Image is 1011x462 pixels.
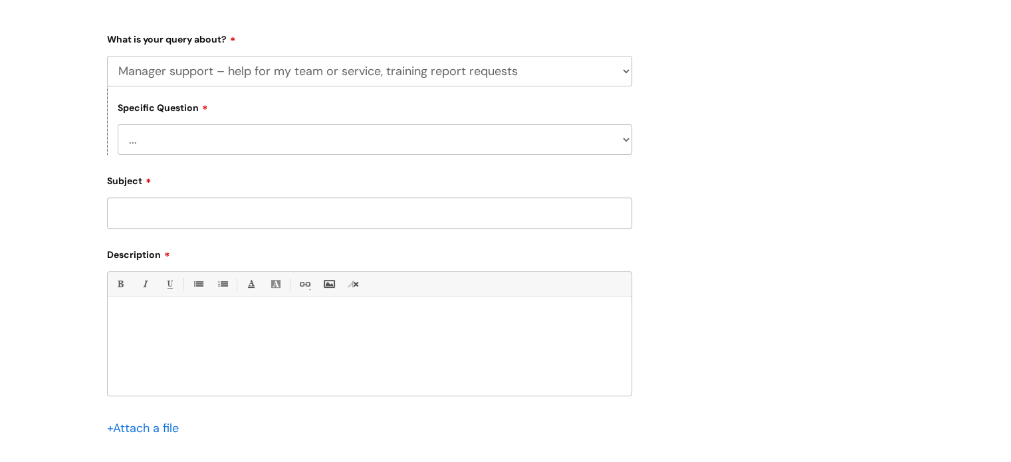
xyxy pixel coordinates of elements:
a: Remove formatting (Ctrl-\) [345,276,362,292]
a: Bold (Ctrl-B) [112,276,128,292]
label: What is your query about? [107,29,632,45]
a: 1. Ordered List (Ctrl-Shift-8) [214,276,231,292]
label: Subject [107,171,632,187]
a: Italic (Ctrl-I) [136,276,153,292]
a: Link [296,276,312,292]
label: Specific Question [118,100,208,114]
div: Attach a file [107,417,187,439]
a: Insert Image... [320,276,337,292]
a: • Unordered List (Ctrl-Shift-7) [189,276,206,292]
label: Description [107,245,632,261]
a: Underline(Ctrl-U) [161,276,177,292]
a: Back Color [267,276,284,292]
a: Font Color [243,276,259,292]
